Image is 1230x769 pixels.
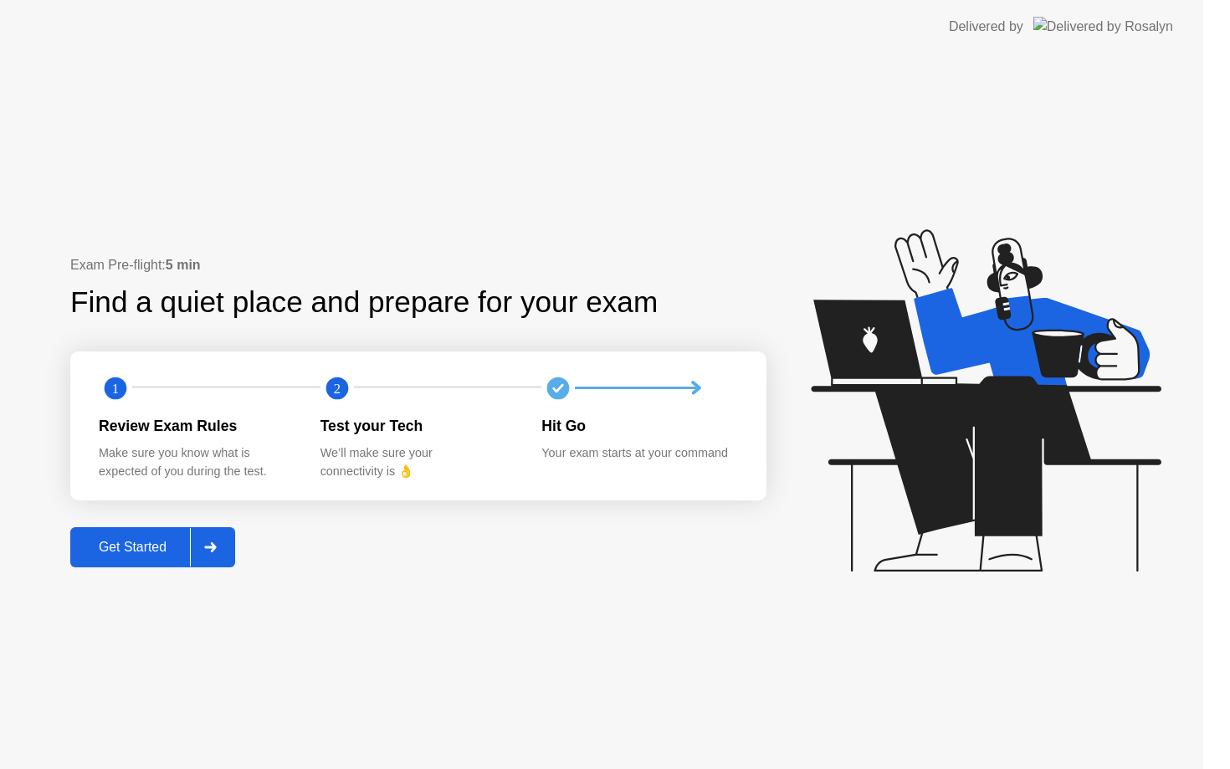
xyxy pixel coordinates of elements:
[112,380,119,396] text: 1
[70,527,235,567] button: Get Started
[541,444,736,463] div: Your exam starts at your command
[1033,17,1173,36] img: Delivered by Rosalyn
[320,415,515,437] div: Test your Tech
[70,280,660,325] div: Find a quiet place and prepare for your exam
[166,258,201,272] b: 5 min
[99,415,294,437] div: Review Exam Rules
[75,540,190,555] div: Get Started
[70,255,766,275] div: Exam Pre-flight:
[320,444,515,480] div: We’ll make sure your connectivity is 👌
[99,444,294,480] div: Make sure you know what is expected of you during the test.
[541,415,736,437] div: Hit Go
[949,17,1023,37] div: Delivered by
[334,380,341,396] text: 2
